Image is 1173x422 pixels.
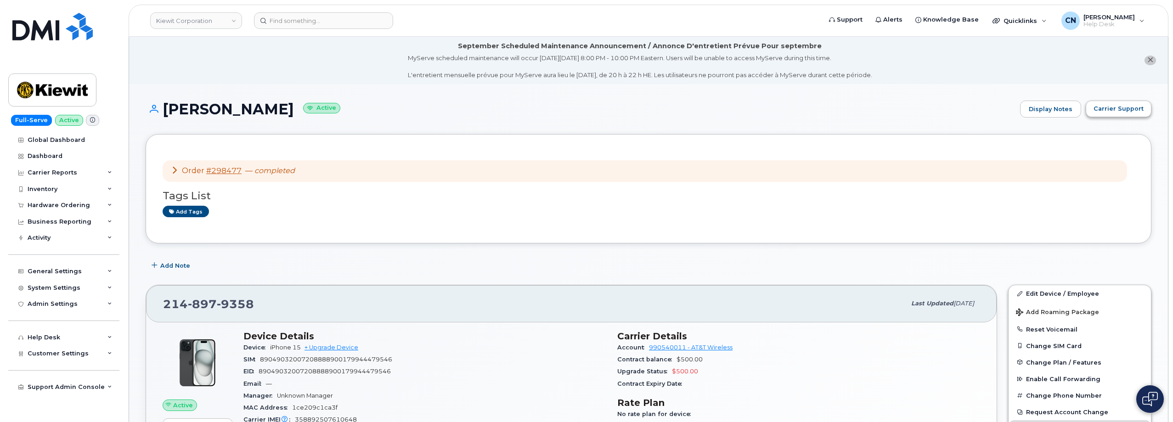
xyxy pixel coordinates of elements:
[270,344,301,351] span: iPhone 15
[1009,354,1151,371] button: Change Plan / Features
[911,300,953,307] span: Last updated
[1026,359,1101,366] span: Change Plan / Features
[1016,309,1099,317] span: Add Roaming Package
[182,166,204,175] span: Order
[458,41,822,51] div: September Scheduled Maintenance Announcement / Annonce D'entretient Prévue Pour septembre
[243,356,260,363] span: SIM
[146,257,198,274] button: Add Note
[1086,101,1151,117] button: Carrier Support
[160,261,190,270] span: Add Note
[1145,56,1156,65] button: close notification
[953,300,974,307] span: [DATE]
[260,356,392,363] span: 89049032007208888900179944479546
[305,344,358,351] a: + Upgrade Device
[677,356,703,363] span: $500.00
[1009,387,1151,404] button: Change Phone Number
[617,380,687,387] span: Contract Expiry Date
[266,380,272,387] span: —
[243,404,292,411] span: MAC Address
[188,297,217,311] span: 897
[254,166,295,175] em: completed
[170,335,225,390] img: iPhone_15_Black.png
[163,190,1134,202] h3: Tags List
[1009,285,1151,302] a: Edit Device / Employee
[243,368,259,375] span: EID
[1009,302,1151,321] button: Add Roaming Package
[617,397,980,408] h3: Rate Plan
[408,54,872,79] div: MyServe scheduled maintenance will occur [DATE][DATE] 8:00 PM - 10:00 PM Eastern. Users will be u...
[1009,338,1151,354] button: Change SIM Card
[303,103,340,113] small: Active
[1009,371,1151,387] button: Enable Call Forwarding
[243,344,270,351] span: Device
[243,380,266,387] span: Email
[1026,376,1100,383] span: Enable Call Forwarding
[277,392,333,399] span: Unknown Manager
[163,206,209,217] a: Add tags
[243,392,277,399] span: Manager
[1094,104,1144,113] span: Carrier Support
[292,404,338,411] span: 1ce209c1ca3f
[1009,404,1151,420] button: Request Account Change
[245,166,295,175] span: —
[617,356,677,363] span: Contract balance
[617,368,672,375] span: Upgrade Status
[672,368,698,375] span: $500.00
[617,411,695,417] span: No rate plan for device
[649,344,733,351] a: 990540011 - AT&T Wireless
[1020,101,1081,118] a: Display Notes
[259,368,391,375] span: 89049032007208888900179944479546
[146,101,1015,117] h1: [PERSON_NAME]
[163,297,254,311] span: 214
[243,331,606,342] h3: Device Details
[1142,392,1158,406] img: Open chat
[217,297,254,311] span: 9358
[173,401,193,410] span: Active
[617,331,980,342] h3: Carrier Details
[206,166,242,175] a: #298477
[617,344,649,351] span: Account
[1009,321,1151,338] button: Reset Voicemail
